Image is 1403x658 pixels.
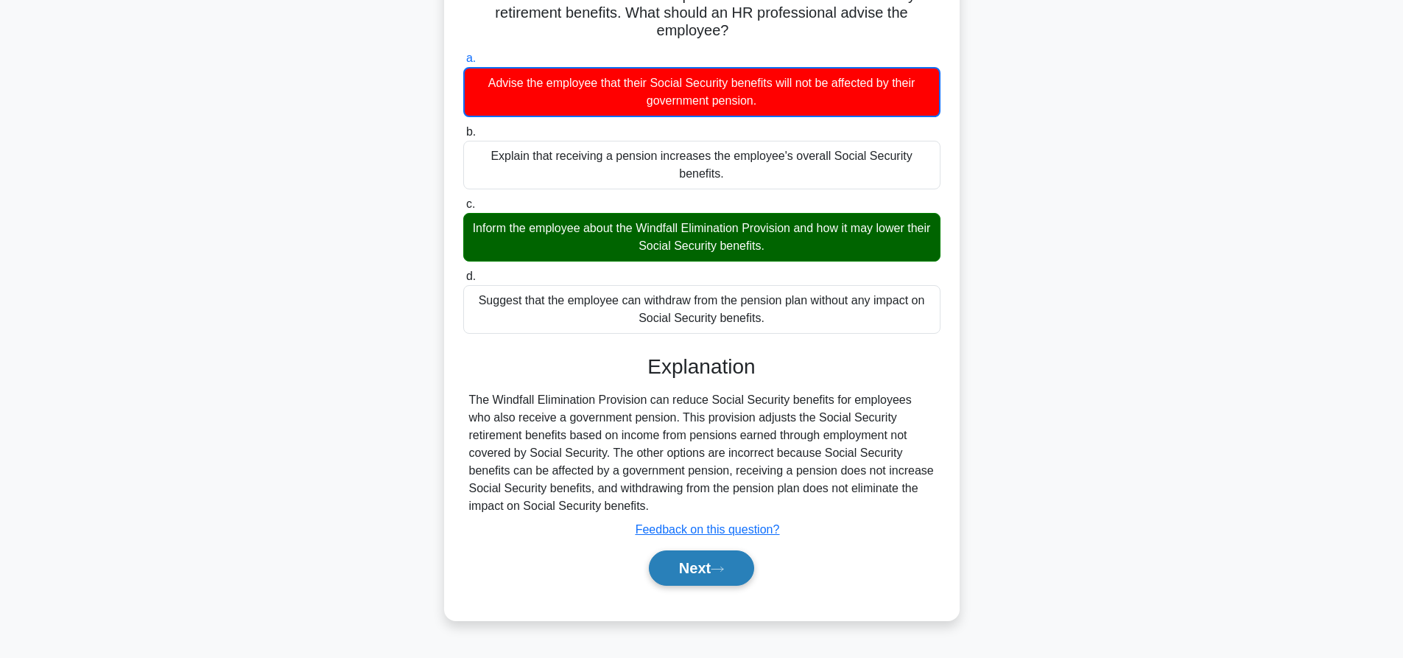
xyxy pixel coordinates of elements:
div: Suggest that the employee can withdraw from the pension plan without any impact on Social Securit... [463,285,940,334]
span: b. [466,125,476,138]
div: Advise the employee that their Social Security benefits will not be affected by their government ... [463,67,940,117]
a: Feedback on this question? [636,523,780,536]
div: Explain that receiving a pension increases the employee's overall Social Security benefits. [463,141,940,189]
span: d. [466,270,476,282]
span: c. [466,197,475,210]
span: a. [466,52,476,64]
h3: Explanation [472,354,932,379]
button: Next [649,550,754,586]
div: Inform the employee about the Windfall Elimination Provision and how it may lower their Social Se... [463,213,940,262]
div: The Windfall Elimination Provision can reduce Social Security benefits for employees who also rec... [469,391,935,515]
